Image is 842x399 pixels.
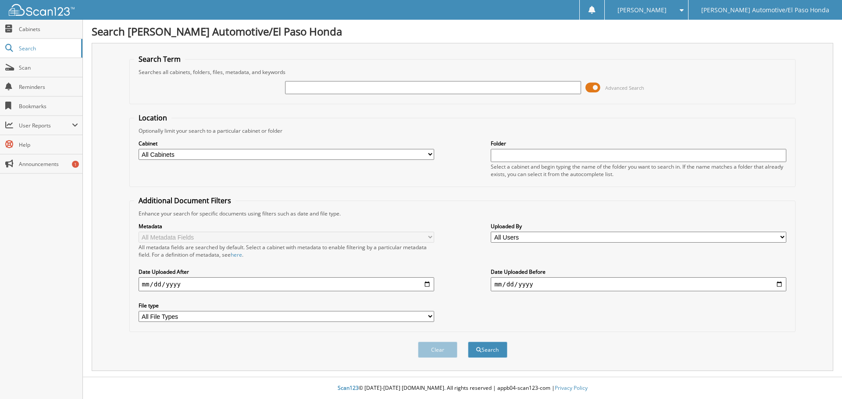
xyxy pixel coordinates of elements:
label: Folder [491,140,786,147]
label: Date Uploaded Before [491,268,786,275]
span: [PERSON_NAME] Automotive/El Paso Honda [701,7,829,13]
span: Bookmarks [19,102,78,110]
a: Privacy Policy [555,384,588,392]
h1: Search [PERSON_NAME] Automotive/El Paso Honda [92,24,833,39]
span: Scan [19,64,78,71]
span: Search [19,45,77,52]
span: Announcements [19,160,78,168]
div: Optionally limit your search to a particular cabinet or folder [134,127,791,134]
span: Cabinets [19,25,78,33]
label: Date Uploaded After [139,268,434,275]
span: [PERSON_NAME] [617,7,667,13]
img: scan123-logo-white.svg [9,4,75,16]
label: Cabinet [139,140,434,147]
div: 1 [72,161,79,168]
label: Metadata [139,222,434,230]
label: File type [139,302,434,309]
div: Searches all cabinets, folders, files, metadata, and keywords [134,68,791,76]
div: © [DATE]-[DATE] [DOMAIN_NAME]. All rights reserved | appb04-scan123-com | [83,378,842,399]
span: Scan123 [338,384,359,392]
span: Help [19,141,78,148]
div: All metadata fields are searched by default. Select a cabinet with metadata to enable filtering b... [139,244,434,258]
button: Search [468,342,507,358]
legend: Location [134,113,171,123]
input: start [139,277,434,291]
input: end [491,277,786,291]
legend: Search Term [134,54,185,64]
div: Enhance your search for specific documents using filters such as date and file type. [134,210,791,217]
span: Reminders [19,83,78,91]
div: Select a cabinet and begin typing the name of the folder you want to search in. If the name match... [491,163,786,178]
legend: Additional Document Filters [134,196,235,205]
label: Uploaded By [491,222,786,230]
a: here [231,251,242,258]
button: Clear [418,342,457,358]
span: Advanced Search [605,85,644,91]
span: User Reports [19,122,72,129]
